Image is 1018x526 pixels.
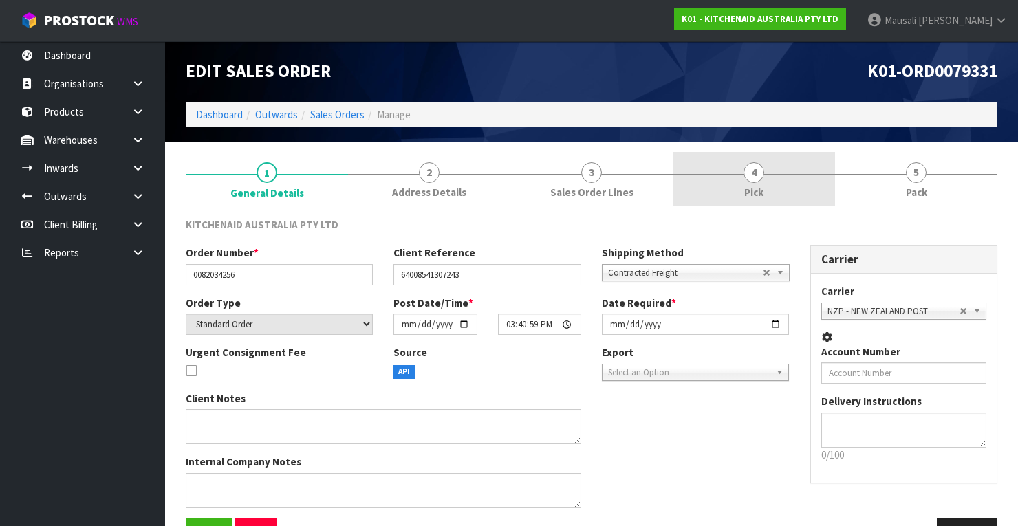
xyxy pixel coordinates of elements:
[602,296,676,310] label: Date Required
[377,108,411,121] span: Manage
[230,186,304,200] span: General Details
[906,162,927,183] span: 5
[310,108,365,121] a: Sales Orders
[827,303,960,320] span: NZP - NEW ZEALAND POST
[550,185,633,199] span: Sales Order Lines
[186,296,241,310] label: Order Type
[419,162,440,183] span: 2
[393,365,415,379] span: API
[392,185,466,199] span: Address Details
[393,264,581,285] input: Client Reference
[393,296,473,310] label: Post Date/Time
[682,13,838,25] strong: K01 - KITCHENAID AUSTRALIA PTY LTD
[186,391,246,406] label: Client Notes
[117,15,138,28] small: WMS
[186,218,338,231] span: KITCHENAID AUSTRALIA PTY LTD
[821,344,900,359] label: Account Number
[602,345,633,360] label: Export
[581,162,602,183] span: 3
[186,245,259,260] label: Order Number
[885,14,916,27] span: Mausali
[186,345,306,360] label: Urgent Consignment Fee
[821,394,922,408] label: Delivery Instructions
[821,362,987,384] input: Account Number
[186,454,301,469] label: Internal Company Notes
[21,12,38,29] img: cube-alt.png
[186,60,331,82] span: Edit Sales Order
[608,265,763,281] span: Contracted Freight
[744,162,764,183] span: 4
[821,284,854,298] label: Carrier
[257,162,277,183] span: 1
[918,14,993,27] span: [PERSON_NAME]
[602,245,684,260] label: Shipping Method
[44,12,114,30] span: ProStock
[608,364,770,381] span: Select an Option
[255,108,298,121] a: Outwards
[393,245,475,260] label: Client Reference
[867,60,997,82] span: K01-ORD0079331
[906,185,927,199] span: Pack
[821,253,987,266] h3: Carrier
[393,345,427,360] label: Source
[186,264,373,285] input: Order Number
[744,185,763,199] span: Pick
[196,108,243,121] a: Dashboard
[674,8,846,30] a: K01 - KITCHENAID AUSTRALIA PTY LTD
[821,448,987,462] p: 0/100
